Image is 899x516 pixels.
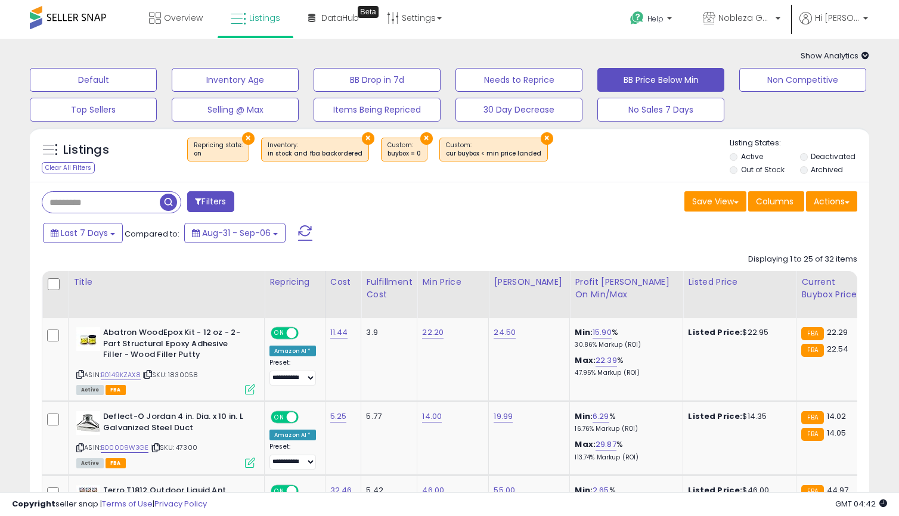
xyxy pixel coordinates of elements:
b: Abatron WoodEpox Kit - 12 oz - 2-Part Structural Epoxy Adhesive Filler - Wood Filler Putty [103,327,248,363]
b: Deflect-O Jordan 4 in. Dia. x 10 in. L Galvanized Steel Duct [103,411,248,436]
a: 5.25 [330,411,347,422]
b: Min: [575,411,593,422]
div: % [575,439,674,461]
h5: Listings [63,142,109,158]
span: 14.05 [827,427,847,439]
button: BB Drop in 7d [314,68,441,92]
p: 47.95% Markup (ROI) [575,369,674,377]
div: 5.77 [366,411,408,422]
div: $22.95 [688,327,787,338]
a: 6.29 [593,411,609,422]
button: × [420,132,433,145]
span: Compared to: [125,228,179,240]
span: Repricing state : [194,141,243,158]
th: The percentage added to the cost of goods (COGS) that forms the calculator for Min & Max prices. [570,271,683,318]
p: Listing States: [730,138,869,149]
button: Selling @ Max [172,98,299,122]
label: Deactivated [811,151,855,161]
span: ON [272,328,287,338]
div: Listed Price [688,276,791,288]
div: on [194,150,243,158]
button: Default [30,68,157,92]
span: 14.02 [827,411,847,422]
a: 29.87 [596,439,616,450]
span: OFF [297,412,316,422]
span: ON [272,412,287,422]
button: Needs to Reprice [455,68,582,92]
p: 113.74% Markup (ROI) [575,453,674,462]
span: Last 7 Days [61,227,108,239]
button: Filters [187,191,234,212]
div: Title [73,276,259,288]
a: 11.44 [330,327,348,338]
div: 3.9 [366,327,408,338]
div: Displaying 1 to 25 of 32 items [748,254,857,265]
b: Min: [575,327,593,338]
label: Active [741,151,763,161]
p: 16.76% Markup (ROI) [575,425,674,433]
a: 19.99 [494,411,513,422]
button: Top Sellers [30,98,157,122]
div: % [575,411,674,433]
a: Hi [PERSON_NAME] [799,12,868,39]
a: 14.00 [422,411,442,422]
div: ASIN: [76,327,255,393]
button: Save View [684,191,746,212]
button: Columns [748,191,804,212]
span: 22.29 [827,327,848,338]
div: cur buybox < min price landed [446,150,541,158]
span: | SKU: 47300 [150,443,197,452]
span: Custom: [387,141,421,158]
button: Inventory Age [172,68,299,92]
span: Columns [756,195,793,207]
span: Nobleza Goods [718,12,772,24]
button: Aug-31 - Sep-06 [184,223,286,243]
div: Preset: [269,443,316,470]
small: FBA [801,411,823,424]
span: DataHub [321,12,359,24]
div: Fulfillment Cost [366,276,412,301]
button: Items Being Repriced [314,98,441,122]
button: Actions [806,191,857,212]
div: seller snap | | [12,499,207,510]
span: Hi [PERSON_NAME] [815,12,860,24]
span: Show Analytics [801,50,869,61]
label: Out of Stock [741,164,785,175]
div: Cost [330,276,356,288]
div: Preset: [269,359,316,386]
div: Repricing [269,276,320,288]
span: FBA [106,385,126,395]
div: $14.35 [688,411,787,422]
span: | SKU: 1830058 [142,370,198,380]
button: × [362,132,374,145]
span: Listings [249,12,280,24]
span: Custom: [446,141,541,158]
b: Max: [575,355,596,366]
div: ASIN: [76,411,255,467]
strong: Copyright [12,498,55,509]
a: Help [621,2,684,39]
span: All listings currently available for purchase on Amazon [76,385,104,395]
div: Profit [PERSON_NAME] on Min/Max [575,276,678,301]
span: Inventory : [268,141,362,158]
a: Terms of Use [102,498,153,509]
span: Help [647,14,664,24]
span: 2025-09-15 04:42 GMT [835,498,887,509]
span: Aug-31 - Sep-06 [202,227,271,239]
div: % [575,355,674,377]
button: 30 Day Decrease [455,98,582,122]
span: All listings currently available for purchase on Amazon [76,458,104,468]
button: Last 7 Days [43,223,123,243]
span: OFF [297,328,316,338]
span: 22.54 [827,343,849,355]
div: buybox = 0 [387,150,421,158]
button: BB Price Below Min [597,68,724,92]
div: Amazon AI * [269,430,316,440]
a: 22.20 [422,327,444,338]
img: 41c3JficXJL._SL40_.jpg [76,327,100,351]
small: FBA [801,428,823,441]
div: Clear All Filters [42,162,95,173]
b: Max: [575,439,596,450]
small: FBA [801,344,823,357]
button: × [541,132,553,145]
